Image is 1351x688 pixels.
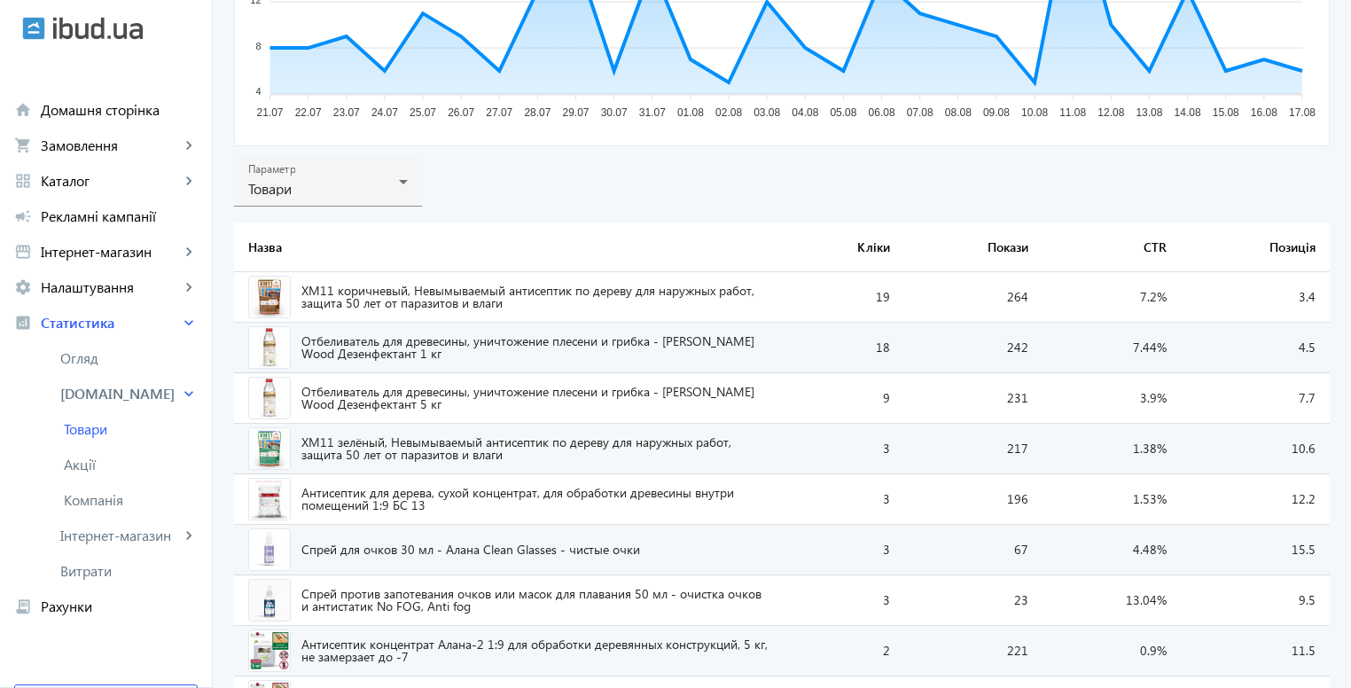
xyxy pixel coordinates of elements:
[180,278,198,296] mat-icon: keyboard_arrow_right
[782,323,904,373] td: 18
[869,106,895,119] tspan: 06.08
[904,223,1043,272] th: Покази
[41,243,180,261] span: Інтернет-магазин
[14,598,32,615] mat-icon: receipt_long
[1043,272,1181,323] td: 7.2%
[782,626,904,676] td: 2
[1043,474,1181,525] td: 1.53%
[1181,272,1330,323] td: 3.4
[1043,323,1181,373] td: 7.44%
[248,579,291,622] img: 536868a2e720d57638611839452105-21f4e358ca.jpg
[371,106,398,119] tspan: 24.07
[639,106,666,119] tspan: 31.07
[1181,474,1330,525] td: 12.2
[1043,575,1181,626] td: 13.04%
[754,106,780,119] tspan: 03.08
[1059,106,1086,119] tspan: 11.08
[41,278,180,296] span: Налаштування
[41,314,180,332] span: Статистика
[248,478,291,520] img: 245546888e5cfc7c4c3999133023950-abcb436374.jpg
[1175,106,1201,119] tspan: 14.08
[41,137,180,154] span: Замовлення
[782,373,904,424] td: 9
[14,101,32,119] mat-icon: home
[180,137,198,154] mat-icon: keyboard_arrow_right
[563,106,590,119] tspan: 29.07
[715,106,742,119] tspan: 02.08
[255,40,261,51] tspan: 8
[248,377,291,419] img: 255116888e5d176b364781960756272-22df14a915.jpg
[983,106,1010,119] tspan: 09.08
[1181,323,1330,373] td: 4.5
[1043,424,1181,474] td: 1.38%
[782,272,904,323] td: 19
[1043,223,1181,272] th: CTR
[904,323,1043,373] td: 242
[907,106,933,119] tspan: 07.08
[60,562,198,580] span: Витрати
[1213,106,1239,119] tspan: 15.08
[782,474,904,525] td: 3
[1021,106,1048,119] tspan: 10.08
[53,17,143,40] img: ibud_text.svg
[1289,106,1316,119] tspan: 17.08
[904,424,1043,474] td: 217
[1181,626,1330,676] td: 11.5
[782,424,904,474] td: 3
[301,436,768,461] span: ХМ11 зелёный, Невымываемый антисептик по дереву для наружных работ, защита 50 лет от паразитов и ...
[180,314,198,332] mat-icon: keyboard_arrow_right
[677,106,704,119] tspan: 01.08
[248,528,291,571] img: 255116888e5d605f1b5915901683780-1687f0ad7a.jpg
[1251,106,1277,119] tspan: 16.08
[14,314,32,332] mat-icon: analytics
[601,106,628,119] tspan: 30.07
[904,272,1043,323] td: 264
[904,373,1043,424] td: 231
[41,172,180,190] span: Каталог
[60,527,180,544] span: Інтернет-магазин
[257,106,284,119] tspan: 21.07
[410,106,436,119] tspan: 25.07
[333,106,360,119] tspan: 23.07
[904,474,1043,525] td: 196
[14,278,32,296] mat-icon: settings
[945,106,972,119] tspan: 08.08
[248,629,291,672] img: 235676888e5d3d2d107986809024794-d4153c1789.jpg
[448,106,474,119] tspan: 26.07
[64,491,198,509] span: Компанія
[1043,525,1181,575] td: 4.48%
[1181,575,1330,626] td: 9.5
[64,420,198,438] span: Товари
[41,207,198,225] span: Рекламні кампанії
[1136,106,1162,119] tspan: 13.08
[14,243,32,261] mat-icon: storefront
[1097,106,1124,119] tspan: 12.08
[301,487,768,512] span: Антисептик для дерева, сухой концентрат, для обработки древесины внутри помещений 1:9 БС 13
[248,427,291,470] img: 1712568a2e71f0ee931426174048423-0e5a58f7f1.jpg
[180,172,198,190] mat-icon: keyboard_arrow_right
[301,335,768,360] span: Отбеливатель для древесины, уничтожение плесени и грибка - [PERSON_NAME] Wood Дезенфектант 1 кг
[41,598,198,615] span: Рахунки
[486,106,512,119] tspan: 27.07
[301,285,768,309] span: ХМ11 коричневый, Невымываемый антисептик по дереву для наружных работ, защита 50 лет от паразитов...
[255,86,261,97] tspan: 4
[301,386,768,410] span: Отбеливатель для древесины, уничтожение плесени и грибка - [PERSON_NAME] Wood Дезенфектант 5 кг
[14,137,32,154] mat-icon: shopping_cart
[64,456,198,473] span: Акції
[301,588,768,613] span: Спрей против запотевания очков или масок для плавания 50 мл - очистка очков и антистатик No FOG, ...
[60,349,198,367] span: Огляд
[248,179,292,198] span: Товари
[22,17,45,40] img: ibud.svg
[904,575,1043,626] td: 23
[1181,373,1330,424] td: 7.7
[301,638,768,663] span: Антисептик концентрат Алана-2 1:9 для обработки деревянных конструкций, 5 кг, не замерзает до -7
[1043,626,1181,676] td: 0.9%
[14,207,32,225] mat-icon: campaign
[1181,424,1330,474] td: 10.6
[248,326,291,369] img: 255106888e5d15aa652909428654780-22df14a915.jpg
[524,106,551,119] tspan: 28.07
[180,243,198,261] mat-icon: keyboard_arrow_right
[904,525,1043,575] td: 67
[301,543,640,556] span: Спрей для очков 30 мл - Алана Clean Glasses - чистые очки
[1181,525,1330,575] td: 15.5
